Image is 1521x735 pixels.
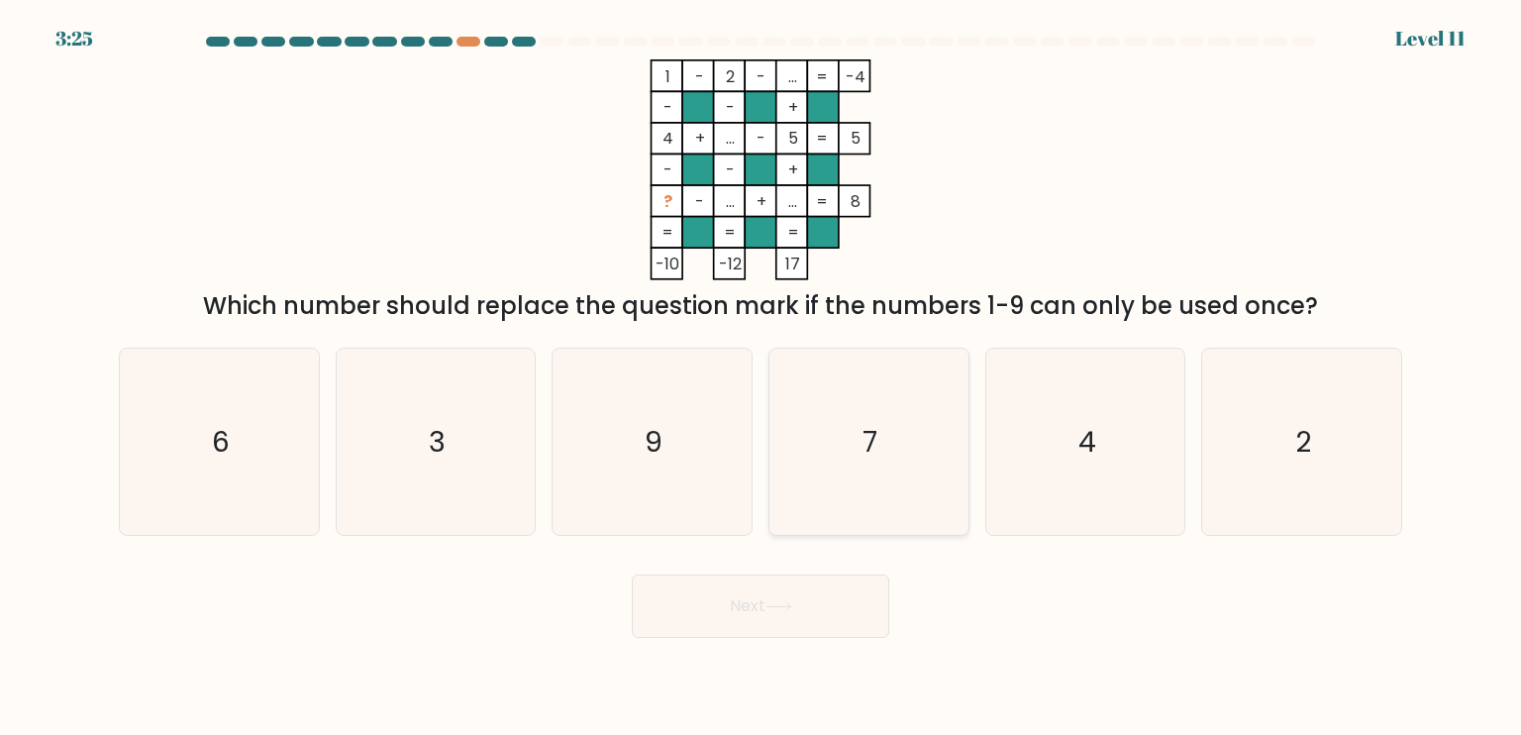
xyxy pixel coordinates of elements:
tspan: + [788,158,798,181]
div: Level 11 [1395,24,1466,53]
tspan: 2 [726,65,735,88]
text: 3 [429,421,446,461]
tspan: - [757,127,765,150]
text: 4 [1078,421,1096,461]
tspan: -12 [719,253,742,275]
button: Next [632,575,889,638]
text: 7 [863,421,878,461]
tspan: = [816,65,828,88]
tspan: + [788,96,798,119]
tspan: -4 [846,65,865,88]
tspan: ... [788,190,797,213]
tspan: 4 [662,127,673,150]
text: 2 [1295,421,1311,461]
tspan: - [695,65,704,88]
tspan: - [757,65,765,88]
tspan: 5 [788,127,798,150]
tspan: - [663,96,672,119]
tspan: = [724,221,736,244]
tspan: 1 [665,65,670,88]
tspan: = [661,221,673,244]
div: 3:25 [55,24,93,53]
tspan: = [787,221,799,244]
tspan: + [695,127,705,150]
tspan: 5 [851,127,861,150]
tspan: = [816,190,828,213]
tspan: ... [788,65,797,88]
tspan: ... [726,190,735,213]
tspan: - [695,190,704,213]
tspan: + [757,190,766,213]
tspan: = [816,127,828,150]
tspan: ? [663,190,672,213]
tspan: 17 [785,253,800,275]
text: 6 [212,421,230,461]
div: Which number should replace the question mark if the numbers 1-9 can only be used once? [131,288,1390,324]
text: 9 [646,421,663,461]
tspan: ... [726,127,735,150]
tspan: - [726,96,735,119]
tspan: - [726,158,735,181]
tspan: - [663,158,672,181]
tspan: -10 [656,253,679,275]
tspan: 8 [851,190,861,213]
